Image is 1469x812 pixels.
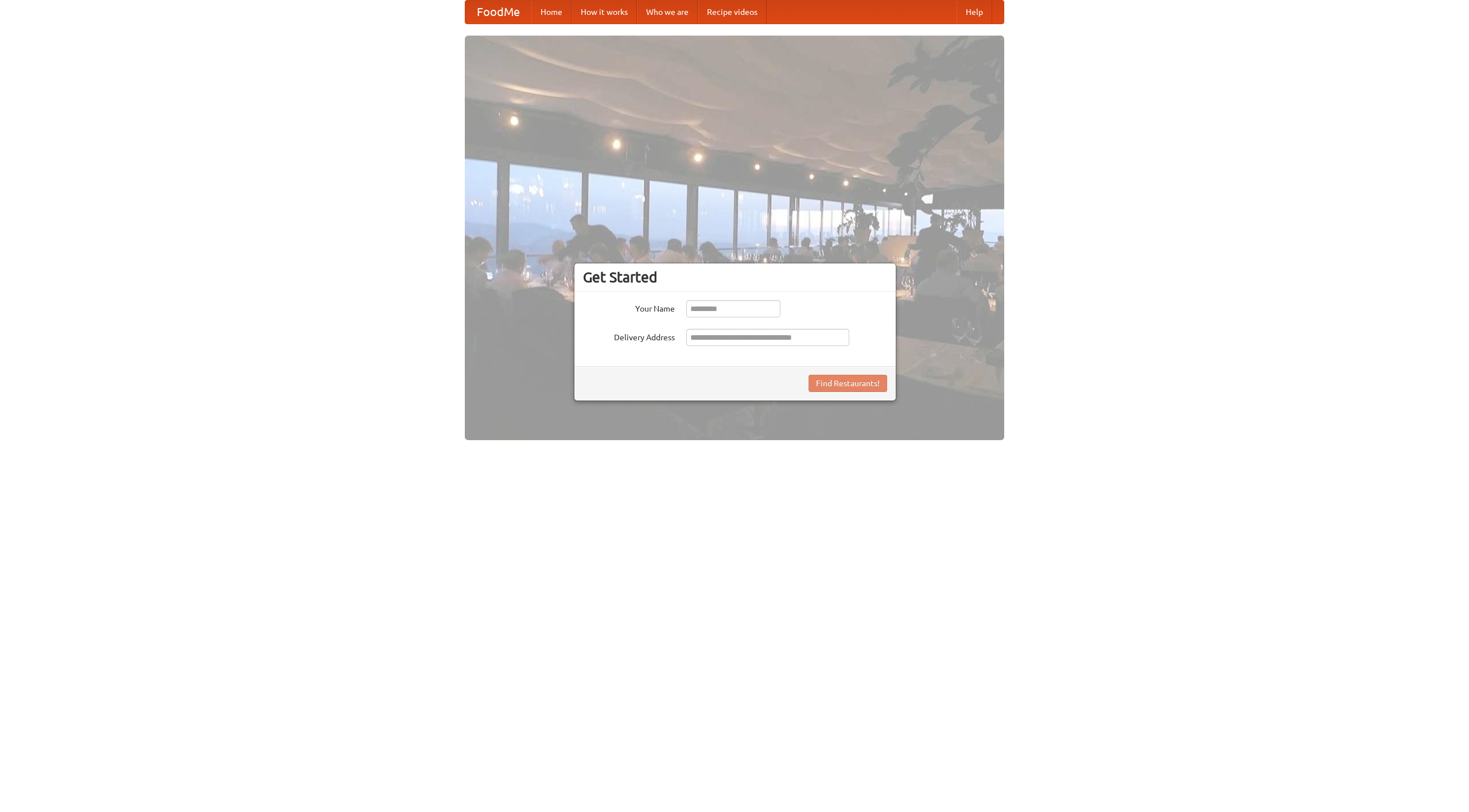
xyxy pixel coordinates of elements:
a: Home [531,1,572,24]
a: Recipe videos [698,1,767,24]
h3: Get Started [583,269,887,286]
button: Find Restaurants! [809,375,887,392]
label: Your Name [583,300,675,314]
a: FoodMe [465,1,531,24]
a: Help [957,1,992,24]
a: How it works [572,1,637,24]
label: Delivery Address [583,329,675,343]
a: Who we are [637,1,698,24]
